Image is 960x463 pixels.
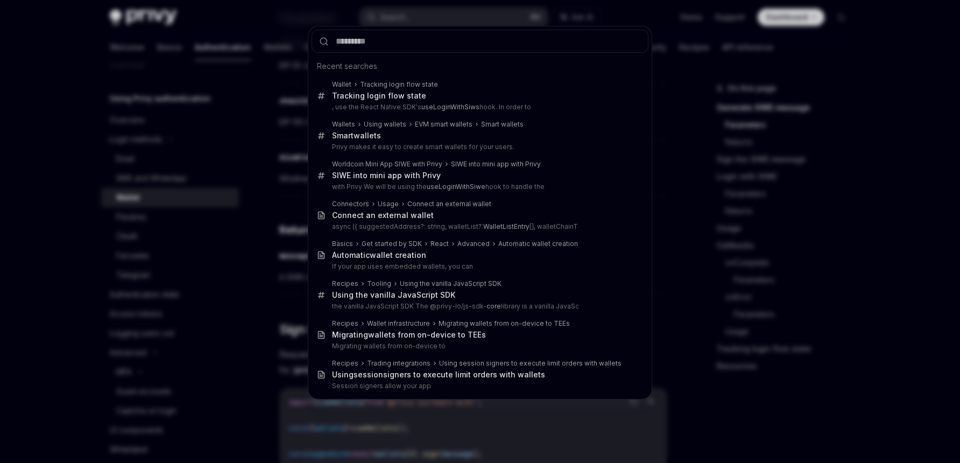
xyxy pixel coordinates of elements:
[430,240,449,248] div: React
[457,240,490,248] div: Advanced
[421,103,479,111] b: useLoginWithSiws
[332,200,369,208] div: Connectors
[332,131,354,140] b: Smart
[332,120,355,129] div: Wallets
[332,319,358,328] div: Recipes
[362,240,422,248] div: Get started by SDK
[332,143,626,151] p: Privy makes it easy to create smart wallets for your users.
[367,279,391,288] div: Tooling
[364,120,406,129] div: Using wallets
[483,222,530,230] b: WalletListEntry
[332,183,626,191] p: with Privy We will be using the hook to handle the
[332,359,358,368] div: Recipes
[317,61,377,72] span: Recent searches
[360,80,438,89] div: Tracking login flow state
[367,319,430,328] div: Wallet infrastructure
[498,240,578,248] div: Automatic wallet creation
[427,183,485,191] b: useLoginWithSiwe
[332,290,455,300] div: Using the vanilla JavaScript SDK
[332,330,486,340] div: wallets from on-device to TEEs
[332,250,370,259] b: Automatic
[332,262,626,271] p: If your app uses embedded wallets, you can
[407,200,491,208] div: Connect an external wallet
[415,120,472,129] div: EVM smart wallets
[332,171,441,180] div: SIWE into mini app with Privy
[332,91,426,101] div: Tracking login flow state
[332,342,626,350] p: Migrating wallets from on-device to
[332,211,434,220] div: Connect an external wallet
[354,370,383,379] b: session
[367,359,430,368] div: Trading integrations
[332,103,626,111] p: , use the React Native SDK's hook. In order to
[332,222,626,231] p: async ({ suggestedAddress?: string, walletList?: [], walletChainT
[332,302,626,311] p: the vanilla JavaScript SDK The @privy-io/js-sdk- library is a vanilla JavaSc
[332,80,351,89] div: Wallet
[332,240,353,248] div: Basics
[439,359,622,368] div: Using session signers to execute limit orders with wallets
[439,319,570,328] div: Migrating wallets from on-device to TEEs
[378,200,399,208] div: Usage
[332,330,368,339] b: Migrating
[332,370,545,380] div: Using signers to execute limit orders with wallets
[451,160,541,169] div: SIWE into mini app with Privy
[481,120,524,129] div: Smart wallets
[332,279,358,288] div: Recipes
[332,250,426,260] div: wallet creation
[400,279,502,288] div: Using the vanilla JavaScript SDK
[332,131,381,141] div: wallets
[486,302,501,310] b: core
[332,160,442,169] div: Worldcoin Mini App SIWE with Privy
[332,382,626,390] p: Session signers allow your app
